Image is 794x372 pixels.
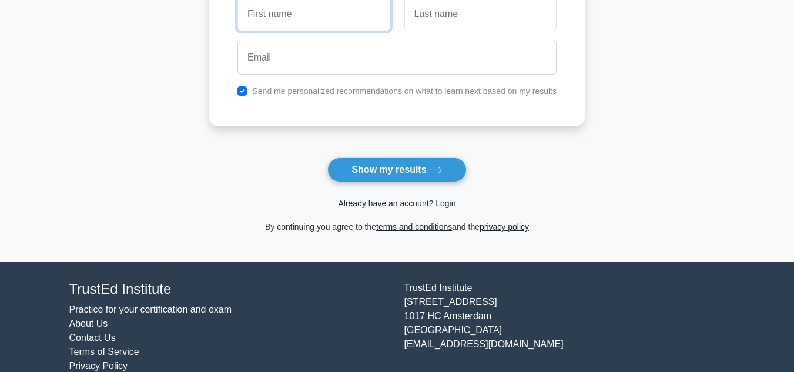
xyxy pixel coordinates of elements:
a: Privacy Policy [69,361,128,371]
button: Show my results [327,157,466,182]
div: By continuing you agree to the and the [202,220,592,234]
a: Terms of Service [69,347,139,357]
a: About Us [69,319,108,329]
a: Contact Us [69,333,116,343]
h4: TrustEd Institute [69,281,390,298]
a: Practice for your certification and exam [69,304,232,314]
input: Email [237,41,557,75]
a: privacy policy [480,222,529,232]
label: Send me personalized recommendations on what to learn next based on my results [252,86,557,96]
a: terms and conditions [376,222,452,232]
a: Already have an account? Login [338,199,455,208]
